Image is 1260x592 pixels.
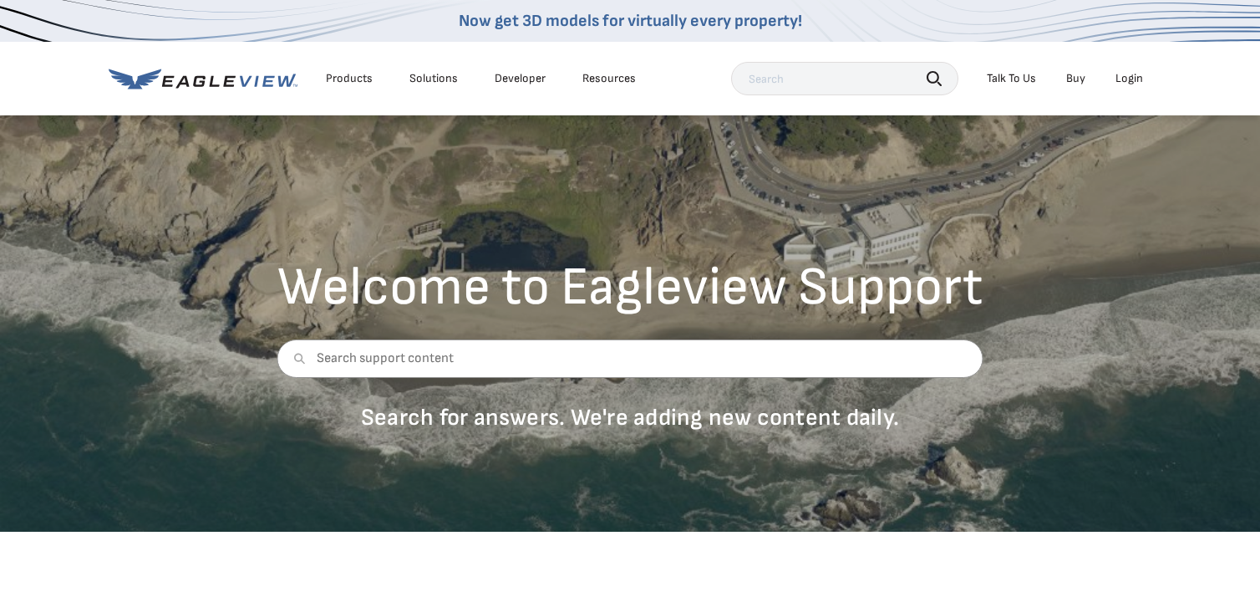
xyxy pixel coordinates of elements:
[495,71,546,86] a: Developer
[1066,71,1085,86] a: Buy
[277,403,983,432] p: Search for answers. We're adding new content daily.
[1115,71,1143,86] div: Login
[582,71,636,86] div: Resources
[459,11,802,31] a: Now get 3D models for virtually every property!
[326,71,373,86] div: Products
[277,261,983,314] h2: Welcome to Eagleview Support
[409,71,458,86] div: Solutions
[987,71,1036,86] div: Talk To Us
[731,62,958,95] input: Search
[277,339,983,378] input: Search support content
